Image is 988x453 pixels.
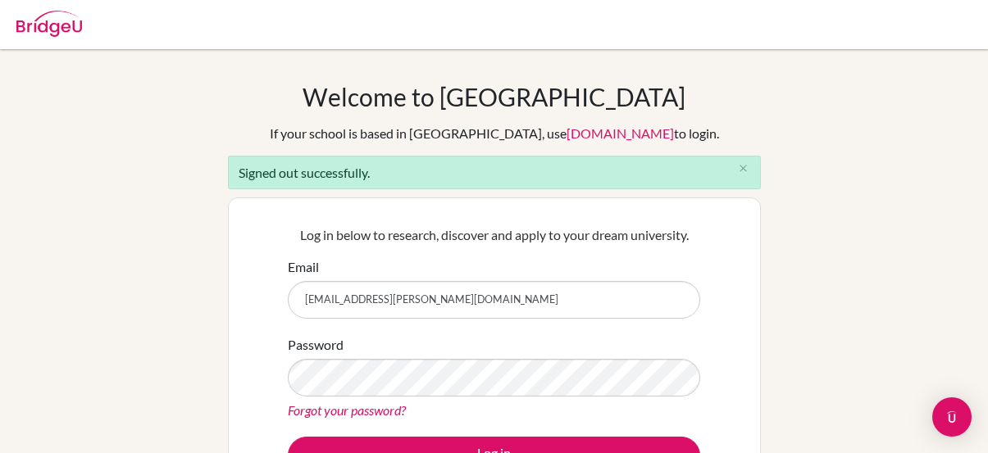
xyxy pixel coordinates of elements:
[16,11,82,37] img: Bridge-U
[737,162,749,174] i: close
[932,397,972,437] div: Open Intercom Messenger
[288,225,700,245] p: Log in below to research, discover and apply to your dream university.
[270,124,719,143] div: If your school is based in [GEOGRAPHIC_DATA], use to login.
[288,257,319,277] label: Email
[228,156,761,189] div: Signed out successfully.
[727,156,760,181] button: Close
[303,82,685,111] h1: Welcome to [GEOGRAPHIC_DATA]
[288,402,406,418] a: Forgot your password?
[288,335,344,355] label: Password
[567,125,674,141] a: [DOMAIN_NAME]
